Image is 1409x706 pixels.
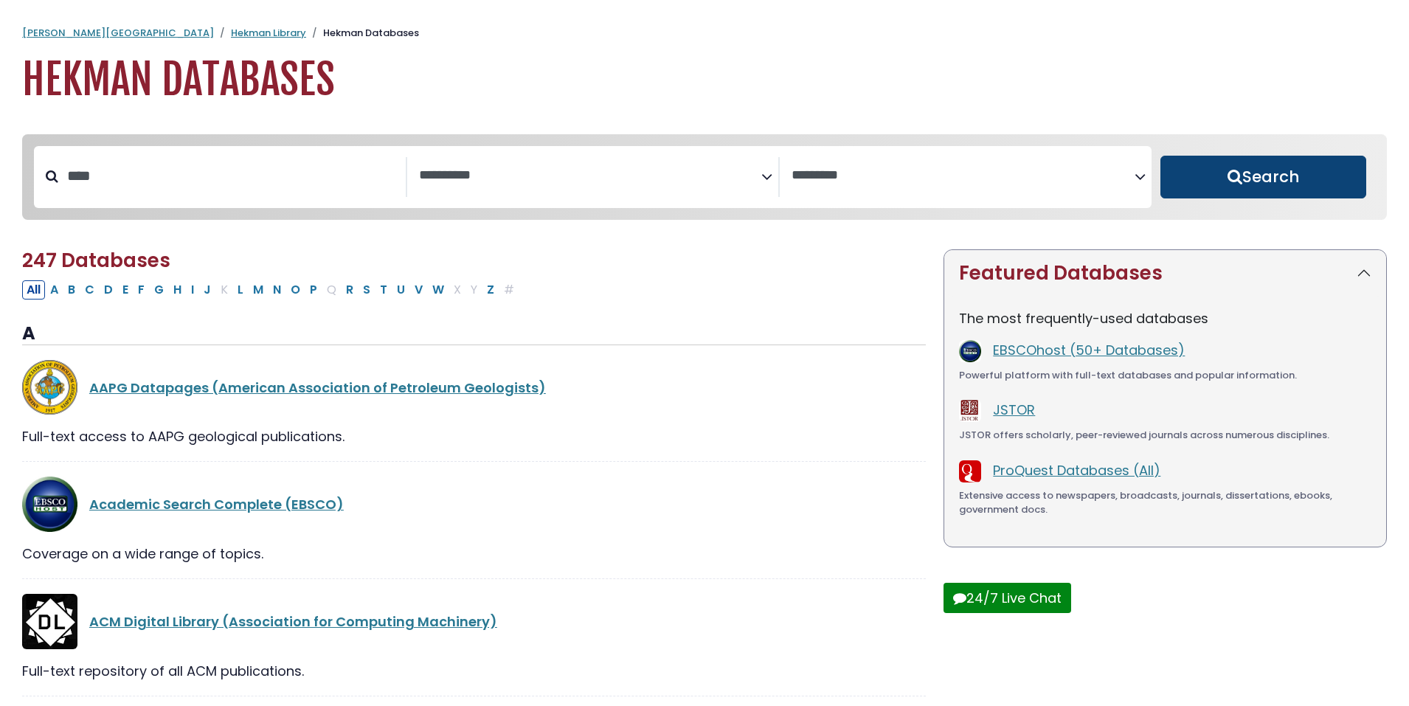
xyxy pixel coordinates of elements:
button: Filter Results R [342,280,358,300]
div: Full-text access to AAPG geological publications. [22,426,926,446]
button: Filter Results E [118,280,133,300]
input: Search database by title or keyword [58,164,406,188]
button: Filter Results L [233,280,248,300]
div: JSTOR offers scholarly, peer-reviewed journals across numerous disciplines. [959,428,1371,443]
div: Extensive access to newspapers, broadcasts, journals, dissertations, ebooks, government docs. [959,488,1371,517]
a: ProQuest Databases (All) [993,461,1160,480]
div: Full-text repository of all ACM publications. [22,661,926,681]
a: [PERSON_NAME][GEOGRAPHIC_DATA] [22,26,214,40]
button: Filter Results M [249,280,268,300]
h1: Hekman Databases [22,55,1387,105]
button: Featured Databases [944,250,1386,297]
h3: A [22,323,926,345]
nav: Search filters [22,134,1387,220]
a: JSTOR [993,401,1035,419]
p: The most frequently-used databases [959,308,1371,328]
span: 247 Databases [22,247,170,274]
button: Filter Results C [80,280,99,300]
button: Filter Results J [199,280,215,300]
button: Filter Results H [169,280,186,300]
button: Filter Results V [410,280,427,300]
button: Filter Results G [150,280,168,300]
button: Filter Results F [134,280,149,300]
a: Academic Search Complete (EBSCO) [89,495,344,513]
button: Filter Results U [392,280,409,300]
a: Hekman Library [231,26,306,40]
button: Filter Results I [187,280,198,300]
button: Filter Results D [100,280,117,300]
textarea: Search [419,168,762,184]
button: Filter Results P [305,280,322,300]
button: 24/7 Live Chat [944,583,1071,613]
button: Filter Results S [359,280,375,300]
button: All [22,280,45,300]
button: Filter Results N [269,280,285,300]
div: Coverage on a wide range of topics. [22,544,926,564]
div: Powerful platform with full-text databases and popular information. [959,368,1371,383]
button: Filter Results B [63,280,80,300]
button: Filter Results T [375,280,392,300]
a: AAPG Datapages (American Association of Petroleum Geologists) [89,378,546,397]
nav: breadcrumb [22,26,1387,41]
button: Filter Results O [286,280,305,300]
div: Alpha-list to filter by first letter of database name [22,280,520,298]
button: Filter Results Z [482,280,499,300]
textarea: Search [792,168,1135,184]
button: Filter Results W [428,280,449,300]
li: Hekman Databases [306,26,419,41]
a: EBSCOhost (50+ Databases) [993,341,1185,359]
button: Submit for Search Results [1160,156,1366,198]
button: Filter Results A [46,280,63,300]
a: ACM Digital Library (Association for Computing Machinery) [89,612,497,631]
